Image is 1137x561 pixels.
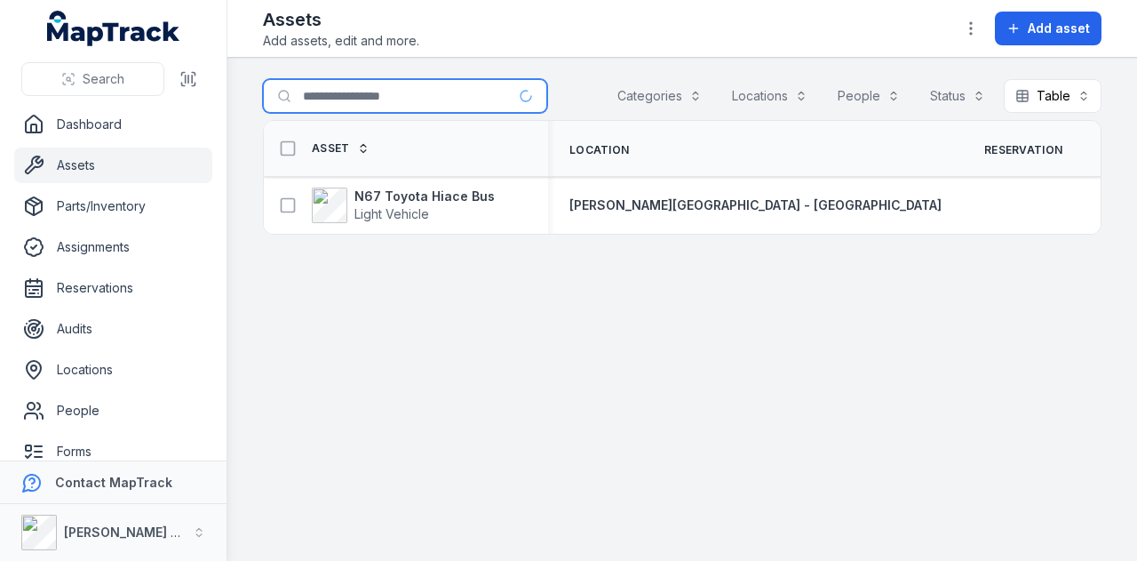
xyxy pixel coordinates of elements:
[569,197,942,212] span: [PERSON_NAME][GEOGRAPHIC_DATA] - [GEOGRAPHIC_DATA]
[14,393,212,429] a: People
[354,206,429,221] span: Light Vehicle
[64,525,210,540] strong: [PERSON_NAME] Group
[14,148,212,183] a: Assets
[14,107,212,142] a: Dashboard
[720,79,819,113] button: Locations
[83,70,124,88] span: Search
[14,270,212,306] a: Reservations
[918,79,997,113] button: Status
[21,62,164,96] button: Search
[312,188,495,223] a: N67 Toyota Hiace BusLight Vehicle
[14,229,212,265] a: Assignments
[14,434,212,469] a: Forms
[312,141,370,156] a: Asset
[55,475,172,490] strong: Contact MapTrack
[354,188,495,205] strong: N67 Toyota Hiace Bus
[263,7,419,32] h2: Assets
[984,143,1062,157] span: Reservation
[1028,20,1090,37] span: Add asset
[826,79,911,113] button: People
[47,11,180,46] a: MapTrack
[263,32,419,50] span: Add assets, edit and more.
[14,188,212,224] a: Parts/Inventory
[14,352,212,388] a: Locations
[312,141,350,156] span: Asset
[569,143,629,157] span: Location
[606,79,713,113] button: Categories
[1004,79,1101,113] button: Table
[14,311,212,347] a: Audits
[995,12,1101,45] button: Add asset
[569,196,942,214] a: [PERSON_NAME][GEOGRAPHIC_DATA] - [GEOGRAPHIC_DATA]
